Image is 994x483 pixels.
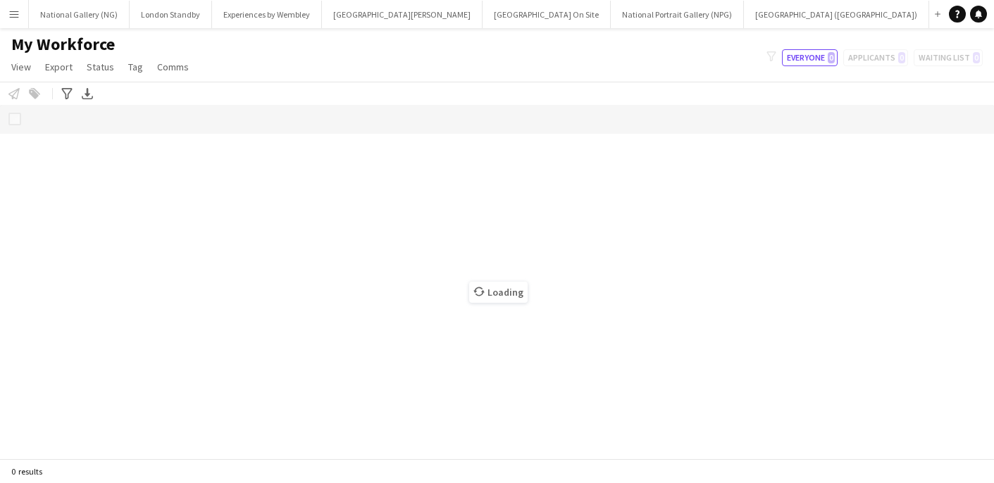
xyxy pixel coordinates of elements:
[6,58,37,76] a: View
[128,61,143,73] span: Tag
[87,61,114,73] span: Status
[39,58,78,76] a: Export
[29,1,130,28] button: National Gallery (NG)
[151,58,194,76] a: Comms
[469,282,528,303] span: Loading
[123,58,149,76] a: Tag
[79,85,96,102] app-action-btn: Export XLSX
[212,1,322,28] button: Experiences by Wembley
[322,1,483,28] button: [GEOGRAPHIC_DATA][PERSON_NAME]
[157,61,189,73] span: Comms
[744,1,929,28] button: [GEOGRAPHIC_DATA] ([GEOGRAPHIC_DATA])
[828,52,835,63] span: 0
[130,1,212,28] button: London Standby
[81,58,120,76] a: Status
[11,61,31,73] span: View
[58,85,75,102] app-action-btn: Advanced filters
[11,34,115,55] span: My Workforce
[45,61,73,73] span: Export
[782,49,838,66] button: Everyone0
[611,1,744,28] button: National Portrait Gallery (NPG)
[483,1,611,28] button: [GEOGRAPHIC_DATA] On Site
